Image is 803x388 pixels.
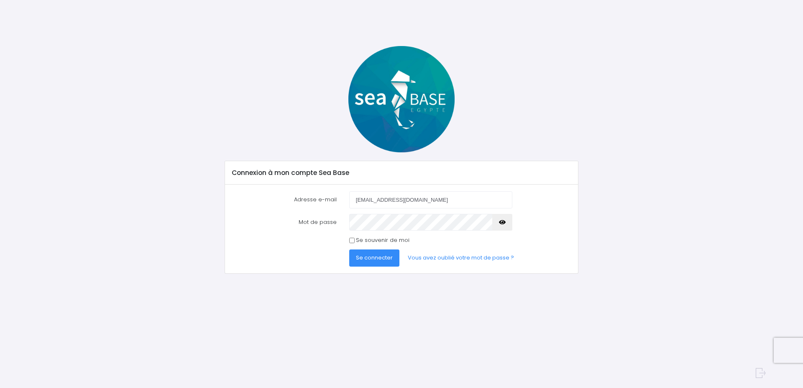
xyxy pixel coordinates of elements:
a: Vous avez oublié votre mot de passe ? [401,249,521,266]
span: Se connecter [356,254,393,262]
label: Mot de passe [226,214,343,231]
div: Connexion à mon compte Sea Base [225,161,578,185]
button: Se connecter [349,249,399,266]
label: Se souvenir de moi [356,236,409,244]
label: Adresse e-mail [226,191,343,208]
